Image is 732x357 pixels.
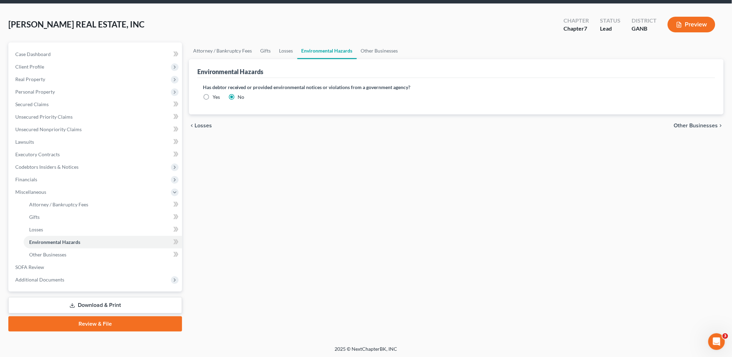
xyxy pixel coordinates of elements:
span: Other Businesses [29,252,66,257]
span: Gifts [29,214,40,220]
a: Gifts [24,211,182,223]
span: Executory Contracts [15,151,60,157]
a: Executory Contracts [10,148,182,161]
span: Lawsuits [15,139,34,145]
a: Secured Claims [10,98,182,111]
span: Losses [29,227,43,232]
a: Unsecured Priority Claims [10,111,182,123]
a: Other Businesses [24,248,182,261]
span: Environmental Hazards [29,239,80,245]
div: District [632,17,657,25]
button: Preview [668,17,715,32]
a: Lawsuits [10,136,182,148]
a: Download & Print [8,297,182,314]
a: Losses [275,42,297,59]
label: Has debtor received or provided environmental notices or violations from a government agency? [203,84,710,91]
div: Chapter [564,25,589,33]
span: [PERSON_NAME] REAL ESTATE, INC [8,19,145,29]
button: Other Businesses chevron_right [674,123,724,128]
span: Real Property [15,76,45,82]
button: chevron_left Losses [189,123,212,128]
span: Unsecured Nonpriority Claims [15,126,82,132]
a: Unsecured Nonpriority Claims [10,123,182,136]
div: Lead [600,25,620,33]
div: Chapter [564,17,589,25]
div: Environmental Hazards [197,68,264,76]
a: Environmental Hazards [24,236,182,248]
div: GANB [632,25,657,33]
span: Miscellaneous [15,189,46,195]
span: Case Dashboard [15,51,51,57]
a: Environmental Hazards [297,42,357,59]
span: 7 [584,25,587,32]
a: Losses [24,223,182,236]
a: Attorney / Bankruptcy Fees [189,42,256,59]
span: Losses [195,123,212,128]
span: Financials [15,176,37,182]
i: chevron_right [718,123,724,128]
a: Attorney / Bankruptcy Fees [24,198,182,211]
a: Gifts [256,42,275,59]
span: SOFA Review [15,264,44,270]
div: Status [600,17,620,25]
span: Unsecured Priority Claims [15,114,73,120]
span: Additional Documents [15,277,64,283]
iframe: Intercom live chat [708,333,725,350]
span: Personal Property [15,89,55,95]
a: Review & File [8,316,182,332]
span: Attorney / Bankruptcy Fees [29,201,88,207]
a: SOFA Review [10,261,182,273]
span: 3 [723,333,728,339]
span: Client Profile [15,64,44,70]
label: Yes [213,94,220,101]
i: chevron_left [189,123,195,128]
a: Other Businesses [357,42,402,59]
label: No [238,94,245,101]
a: Case Dashboard [10,48,182,61]
span: Other Businesses [674,123,718,128]
span: Codebtors Insiders & Notices [15,164,79,170]
span: Secured Claims [15,101,49,107]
